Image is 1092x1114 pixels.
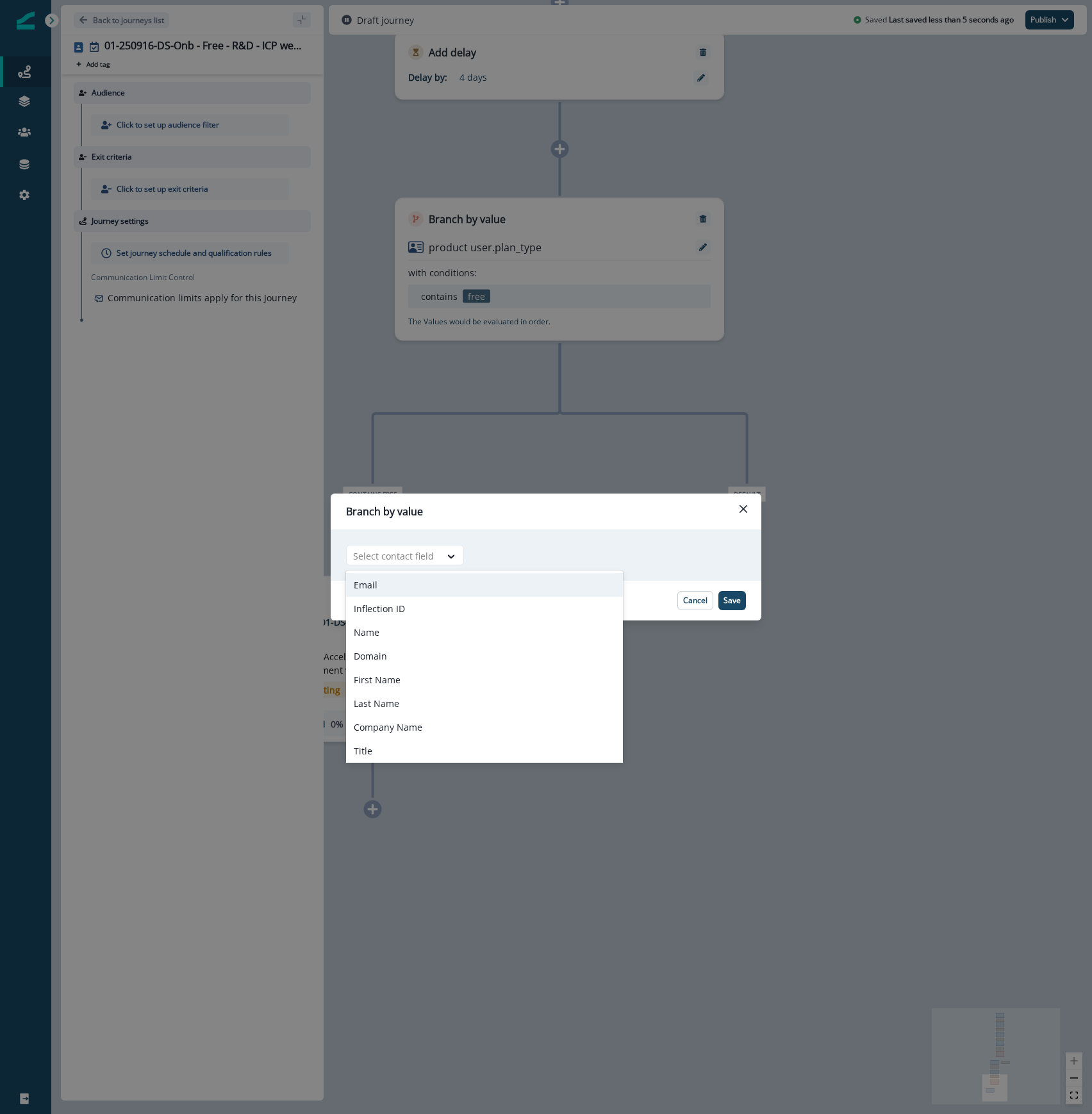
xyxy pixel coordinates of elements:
[683,596,707,605] p: Cancel
[733,499,754,519] button: Close
[346,620,623,644] div: Name
[346,715,623,739] div: Company Name
[346,692,623,715] div: Last Name
[346,504,423,519] p: Branch by value
[677,591,713,610] button: Cancel
[346,597,623,620] div: Inflection ID
[718,591,746,610] button: Save
[724,596,741,605] p: Save
[346,573,623,597] div: Email
[346,644,623,668] div: Domain
[346,668,623,692] div: First Name
[346,739,623,763] div: Title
